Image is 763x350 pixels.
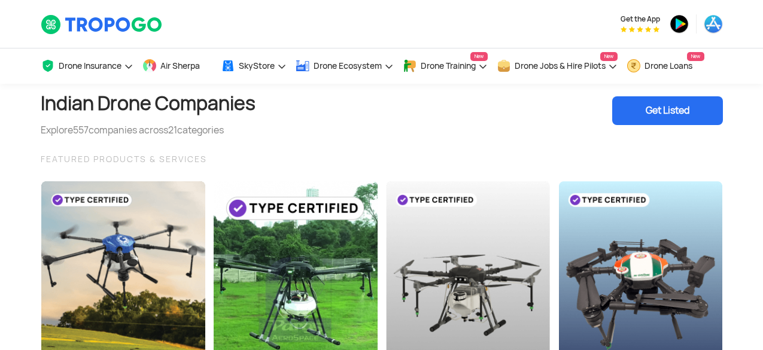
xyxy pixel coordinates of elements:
[314,61,382,71] span: Drone Ecosystem
[168,124,177,136] span: 21
[221,48,287,84] a: SkyStore
[403,48,488,84] a: Drone TrainingNew
[645,61,692,71] span: Drone Loans
[41,84,256,123] h1: Indian Drone Companies
[142,48,212,84] a: Air Sherpa
[612,96,723,125] div: Get Listed
[296,48,394,84] a: Drone Ecosystem
[73,124,89,136] span: 557
[41,14,163,35] img: TropoGo Logo
[621,14,660,24] span: Get the App
[41,48,133,84] a: Drone Insurance
[239,61,275,71] span: SkyStore
[600,52,618,61] span: New
[621,26,659,32] img: App Raking
[160,61,200,71] span: Air Sherpa
[421,61,476,71] span: Drone Training
[41,152,723,166] div: FEATURED PRODUCTS & SERVICES
[41,123,256,138] div: Explore companies across categories
[470,52,488,61] span: New
[515,61,606,71] span: Drone Jobs & Hire Pilots
[627,48,704,84] a: Drone LoansNew
[59,61,121,71] span: Drone Insurance
[670,14,689,34] img: ic_playstore.png
[687,52,704,61] span: New
[497,48,618,84] a: Drone Jobs & Hire PilotsNew
[704,14,723,34] img: ic_appstore.png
